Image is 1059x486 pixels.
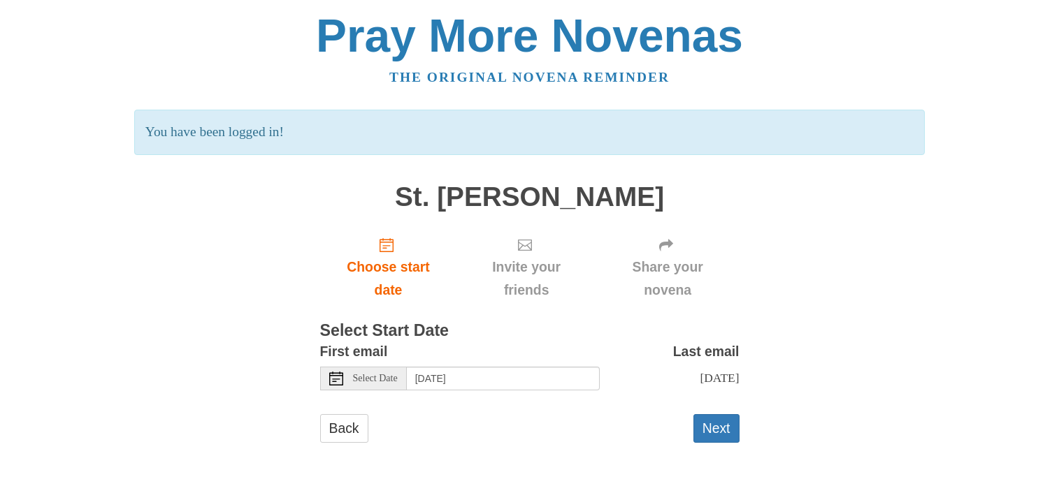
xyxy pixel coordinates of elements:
[316,10,743,61] a: Pray More Novenas
[693,414,740,443] button: Next
[456,226,596,309] div: Click "Next" to confirm your start date first.
[596,226,740,309] div: Click "Next" to confirm your start date first.
[353,374,398,383] span: Select Date
[610,256,726,302] span: Share your novena
[334,256,443,302] span: Choose start date
[134,110,925,155] p: You have been logged in!
[470,256,582,302] span: Invite your friends
[700,371,739,385] span: [DATE]
[389,70,670,84] a: The original novena reminder
[320,182,740,212] h1: St. [PERSON_NAME]
[320,226,457,309] a: Choose start date
[320,414,368,443] a: Back
[673,340,740,363] label: Last email
[320,340,388,363] label: First email
[320,322,740,340] h3: Select Start Date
